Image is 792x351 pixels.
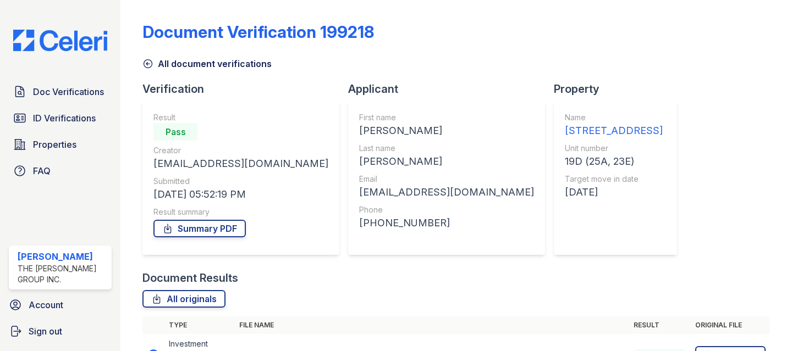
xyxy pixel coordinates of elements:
div: [EMAIL_ADDRESS][DOMAIN_NAME] [153,156,328,171]
div: [EMAIL_ADDRESS][DOMAIN_NAME] [359,185,534,200]
div: 19D (25A, 23E) [565,154,663,169]
div: [STREET_ADDRESS] [565,123,663,138]
th: Original file [691,316,770,334]
a: Sign out [4,320,116,342]
div: [DATE] [565,185,663,200]
div: Applicant [348,81,554,97]
div: Pass [153,123,197,141]
span: Properties [33,138,76,151]
span: ID Verifications [33,112,96,125]
a: All document verifications [142,57,272,70]
div: Target move in date [565,174,663,185]
a: Name [STREET_ADDRESS] [565,112,663,138]
div: [PERSON_NAME] [18,250,107,263]
div: [DATE] 05:52:19 PM [153,187,328,202]
a: Doc Verifications [9,81,112,103]
div: Creator [153,145,328,156]
span: Doc Verifications [33,85,104,98]
div: Result summary [153,207,328,218]
div: Verification [142,81,348,97]
th: File name [235,316,629,334]
div: The [PERSON_NAME] Group Inc. [18,263,107,285]
div: [PHONE_NUMBER] [359,215,534,231]
a: ID Verifications [9,107,112,129]
div: First name [359,112,534,123]
a: FAQ [9,160,112,182]
div: Submitted [153,176,328,187]
span: Account [29,298,63,311]
img: CE_Logo_Blue-a8612792a0a2168367f1c8372b55b34899dd931a85d93a1a3d3e32e68fde9ad4.png [4,30,116,51]
th: Type [164,316,235,334]
div: [PERSON_NAME] [359,123,534,138]
div: Phone [359,204,534,215]
th: Result [629,316,691,334]
a: All originals [142,290,226,308]
div: Email [359,174,534,185]
div: Result [153,112,328,123]
a: Properties [9,133,112,155]
div: [PERSON_NAME] [359,154,534,169]
div: Document Results [142,270,238,286]
a: Account [4,294,116,316]
span: Sign out [29,325,62,338]
div: Last name [359,143,534,154]
div: Name [565,112,663,123]
div: Property [554,81,686,97]
span: FAQ [33,164,51,177]
div: Document Verification 199218 [142,22,374,42]
div: Unit number [565,143,663,154]
a: Summary PDF [153,220,246,237]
